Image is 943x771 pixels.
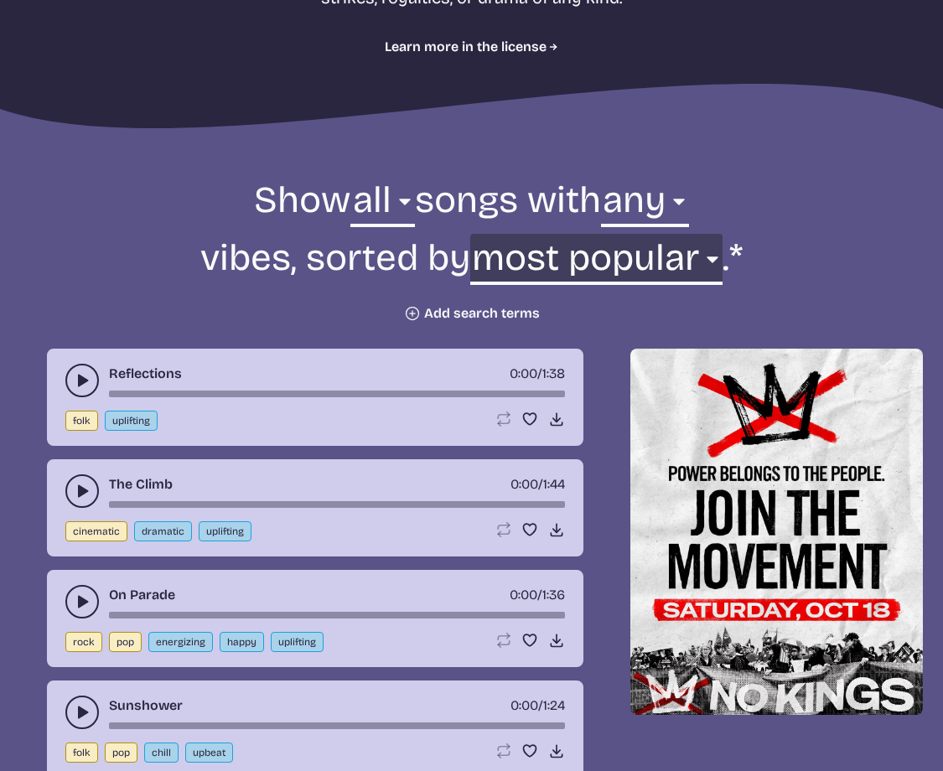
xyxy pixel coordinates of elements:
span: timer [510,587,537,603]
button: pop [105,743,137,763]
span: 1:44 [543,476,565,492]
a: On Parade [109,585,175,605]
button: folk [65,743,98,763]
div: / [510,696,565,716]
button: Favorite [521,743,538,759]
button: play-pause toggle [65,696,99,729]
button: Add search terms [404,305,540,322]
form: Show songs with vibes, sorted by . [16,176,928,322]
button: play-pause toggle [65,585,99,618]
select: vibe [601,176,689,234]
a: The Climb [109,474,173,494]
span: 1:24 [543,697,565,713]
span: timer [510,476,538,492]
span: 1:38 [542,365,565,381]
button: Loop [495,632,511,649]
button: chill [144,743,179,763]
button: Loop [495,743,511,759]
a: Learn more in the license [385,37,558,57]
button: Loop [495,521,511,538]
a: Sunshower [109,696,183,716]
button: uplifting [199,521,251,541]
select: genre [350,176,414,234]
button: folk [65,411,98,431]
button: play-pause toggle [65,364,99,397]
button: rock [65,632,102,652]
button: uplifting [271,632,324,652]
img: Help save our democracy! [630,349,923,714]
button: pop [109,632,142,652]
button: Favorite [521,521,538,538]
div: song-time-bar [109,722,565,729]
span: timer [510,365,537,381]
button: cinematic [65,521,127,541]
button: happy [220,632,264,652]
button: upbeat [185,743,233,763]
div: / [510,364,565,384]
span: 1:36 [542,587,565,603]
button: Loop [495,411,511,427]
button: play-pause toggle [65,474,99,508]
select: sorting [470,234,723,292]
button: energizing [148,632,213,652]
span: timer [510,697,538,713]
button: Favorite [521,411,538,427]
div: song-time-bar [109,501,565,508]
div: song-time-bar [109,612,565,618]
button: uplifting [105,411,158,431]
div: song-time-bar [109,391,565,397]
button: dramatic [134,521,192,541]
div: / [510,585,565,605]
div: / [510,474,565,494]
button: Favorite [521,632,538,649]
a: Reflections [109,364,182,384]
